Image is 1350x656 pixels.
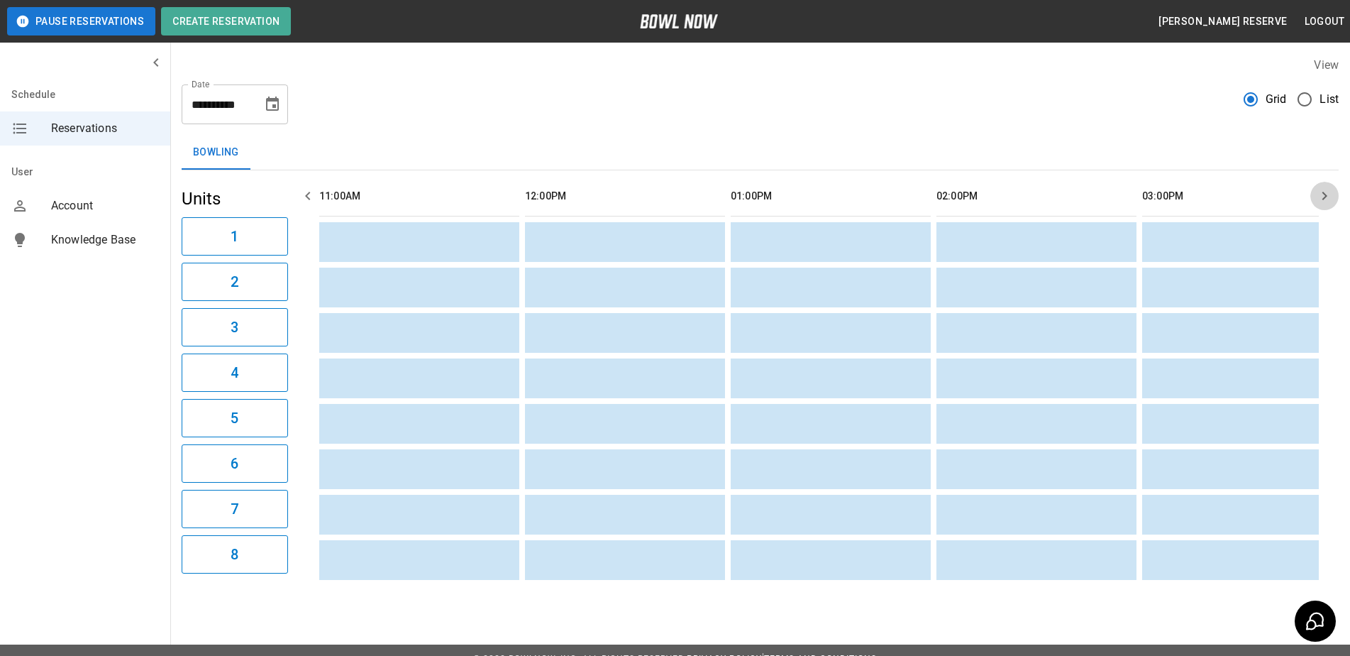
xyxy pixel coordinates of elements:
h6: 7 [231,498,238,520]
span: Grid [1266,91,1287,108]
h5: Units [182,187,288,210]
button: Logout [1299,9,1350,35]
div: inventory tabs [182,136,1339,170]
h6: 6 [231,452,238,475]
h6: 3 [231,316,238,339]
button: 7 [182,490,288,528]
button: 1 [182,217,288,256]
span: List [1319,91,1339,108]
button: [PERSON_NAME] reserve [1153,9,1293,35]
button: Create Reservation [161,7,291,35]
button: Bowling [182,136,250,170]
span: Reservations [51,120,159,137]
img: logo [640,14,718,28]
span: Knowledge Base [51,231,159,248]
h6: 5 [231,407,238,430]
button: Pause Reservations [7,7,155,35]
button: Choose date, selected date is Sep 29, 2025 [258,90,287,119]
label: View [1314,58,1339,72]
span: Account [51,197,159,214]
h6: 2 [231,270,238,293]
th: 02:00PM [936,176,1136,217]
button: 3 [182,308,288,346]
button: 5 [182,399,288,437]
h6: 4 [231,361,238,384]
button: 2 [182,263,288,301]
th: 01:00PM [731,176,931,217]
button: 4 [182,354,288,392]
button: 6 [182,444,288,483]
th: 12:00PM [525,176,725,217]
h6: 1 [231,225,238,248]
th: 11:00AM [319,176,519,217]
h6: 8 [231,543,238,566]
button: 8 [182,535,288,574]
